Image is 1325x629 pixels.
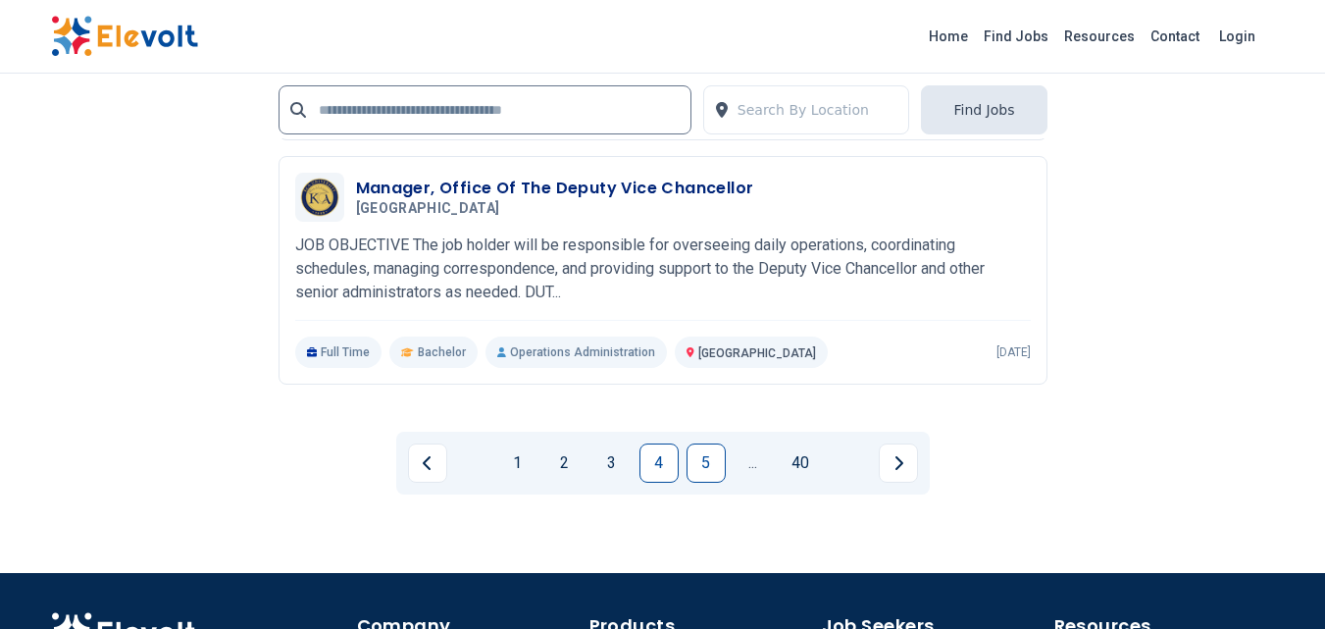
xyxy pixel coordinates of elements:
img: KCA University [300,178,339,217]
button: Find Jobs [921,85,1046,134]
a: Jump forward [734,444,773,483]
a: Page 3 [592,444,632,483]
a: Previous page [408,444,447,483]
a: KCA UniversityManager, Office Of The Deputy Vice Chancellor[GEOGRAPHIC_DATA]JOB OBJECTIVE The job... [295,173,1031,368]
img: Elevolt [51,16,198,57]
span: [GEOGRAPHIC_DATA] [698,346,816,360]
h3: Manager, Office Of The Deputy Vice Chancellor [356,177,754,200]
span: [GEOGRAPHIC_DATA] [356,200,500,218]
span: Bachelor [418,344,466,360]
a: Page 5 [687,444,726,483]
a: Page 4 is your current page [639,444,679,483]
a: Page 40 [781,444,820,483]
iframe: Chat Widget [1227,535,1325,629]
a: Home [921,21,976,52]
a: Page 2 [545,444,585,483]
p: JOB OBJECTIVE The job holder will be responsible for overseeing daily operations, coordinating sc... [295,234,1031,304]
a: Contact [1143,21,1207,52]
a: Next page [879,444,918,483]
p: [DATE] [996,344,1031,360]
a: Resources [1056,21,1143,52]
p: Operations Administration [485,337,667,368]
p: Full Time [295,337,382,368]
ul: Pagination [408,444,918,483]
a: Find Jobs [976,21,1056,52]
a: Page 1 [498,444,537,483]
a: Login [1207,17,1267,56]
